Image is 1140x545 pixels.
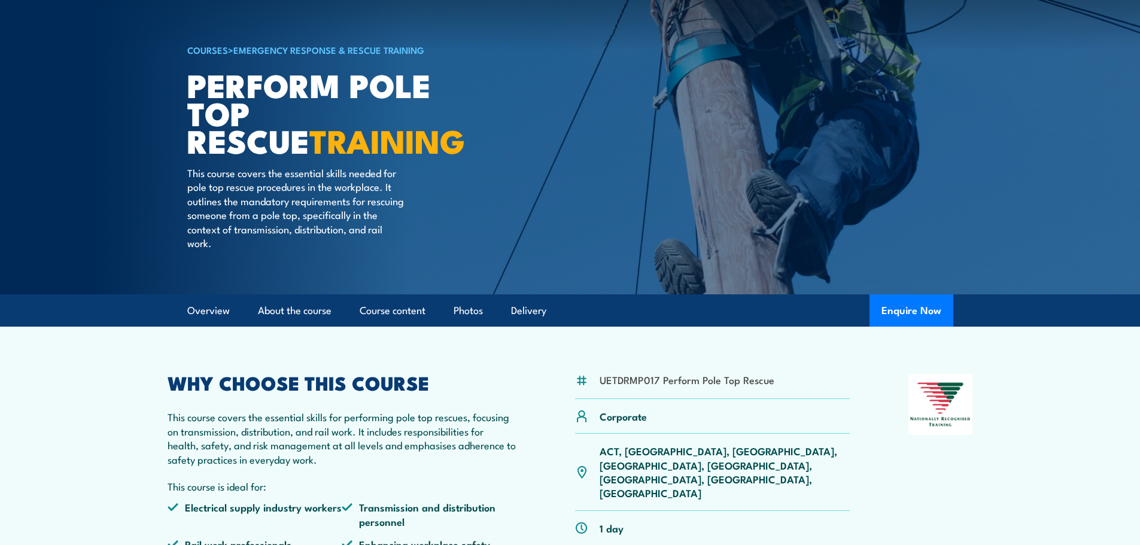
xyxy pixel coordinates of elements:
p: This course covers the essential skills needed for pole top rescue procedures in the workplace. I... [187,166,406,249]
li: Transmission and distribution personnel [342,500,516,528]
a: Delivery [511,295,546,327]
a: Course content [360,295,425,327]
li: UETDRMP017 Perform Pole Top Rescue [600,373,774,386]
li: Electrical supply industry workers [168,500,342,528]
a: Emergency Response & Rescue Training [233,43,424,56]
h1: Perform Pole Top Rescue [187,71,483,154]
p: Corporate [600,409,647,423]
img: Nationally Recognised Training logo. [908,374,973,435]
h6: > [187,42,483,57]
p: This course covers the essential skills for performing pole top rescues, focusing on transmission... [168,410,517,466]
p: ACT, [GEOGRAPHIC_DATA], [GEOGRAPHIC_DATA], [GEOGRAPHIC_DATA], [GEOGRAPHIC_DATA], [GEOGRAPHIC_DATA... [600,444,850,500]
p: This course is ideal for: [168,479,517,493]
a: Photos [454,295,483,327]
a: Overview [187,295,230,327]
a: About the course [258,295,332,327]
h2: WHY CHOOSE THIS COURSE [168,374,517,391]
a: COURSES [187,43,228,56]
button: Enquire Now [870,294,953,327]
strong: TRAINING [309,115,465,165]
p: 1 day [600,521,624,535]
